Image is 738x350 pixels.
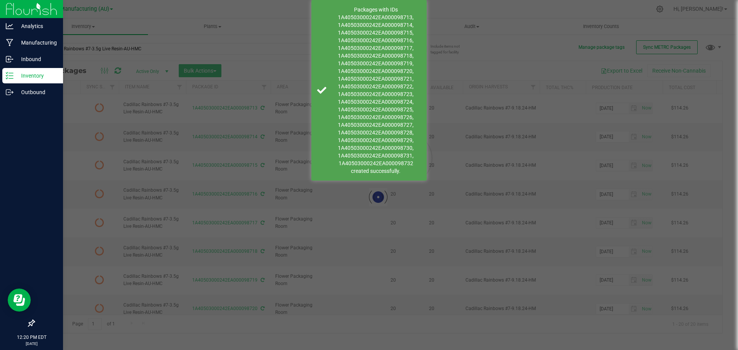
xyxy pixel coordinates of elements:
inline-svg: Outbound [6,88,13,96]
iframe: Resource center [8,289,31,312]
p: Inbound [13,55,60,64]
inline-svg: Analytics [6,22,13,30]
inline-svg: Inventory [6,72,13,80]
p: Inventory [13,71,60,80]
p: Manufacturing [13,38,60,47]
div: Packages with IDs 1A40503000242EA000098713, 1A40503000242EA000098714, 1A40503000242EA000098715, 1... [331,6,421,175]
p: [DATE] [3,341,60,347]
p: Analytics [13,22,60,31]
p: Outbound [13,88,60,97]
inline-svg: Manufacturing [6,39,13,46]
inline-svg: Inbound [6,55,13,63]
p: 12:20 PM EDT [3,334,60,341]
